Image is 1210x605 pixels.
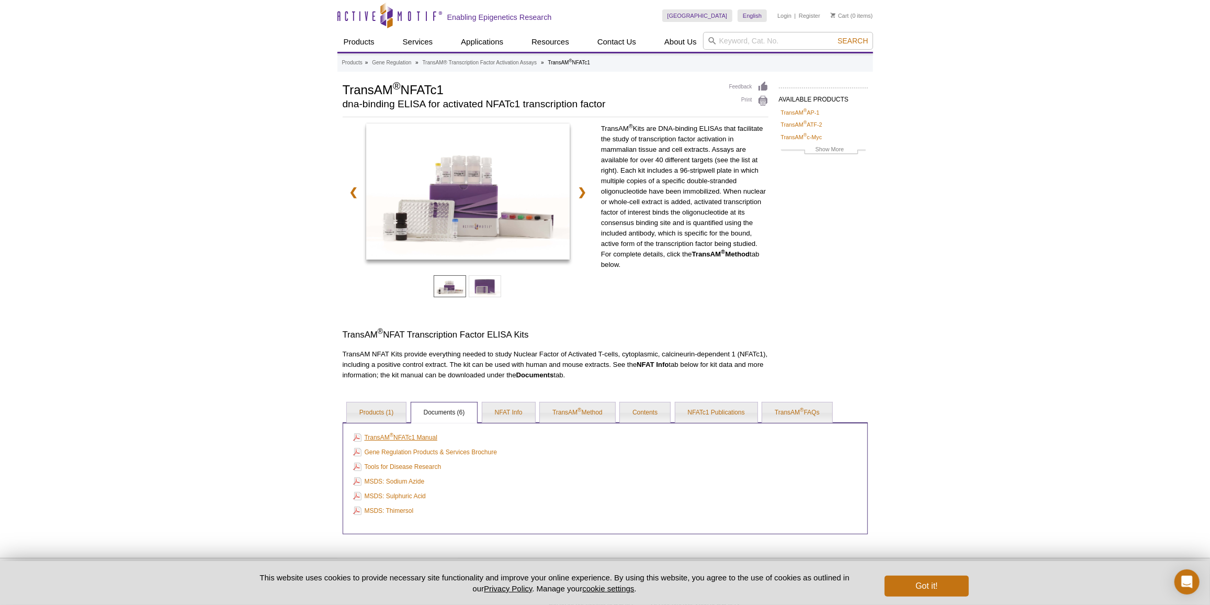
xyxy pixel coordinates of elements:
a: Gene Regulation Products & Services Brochure [353,446,497,458]
a: Gene Regulation [372,58,411,68]
sup: ® [578,407,581,413]
sup: ® [804,132,807,138]
strong: NFAT Info [637,361,669,368]
a: TransAM®NFATc1 Manual [353,432,437,443]
a: TransAM®ATF-2 [781,120,822,129]
a: NFATc1 Publications [675,402,757,423]
img: Your Cart [831,13,835,18]
a: English [738,9,767,22]
a: Applications [455,32,510,52]
a: TransAM®Method [540,402,615,423]
a: Login [777,12,791,19]
strong: Documents [516,371,554,379]
a: ❮ [343,180,365,204]
li: » [415,60,419,65]
h1: TransAM NFATc1 [343,81,719,97]
li: (0 items) [831,9,873,22]
h3: TransAM NFAT Transcription Factor ELISA Kits [343,329,768,341]
a: TransAM NFATc1 Kit [366,124,570,263]
a: Register [799,12,820,19]
p: TransAM Kits are DNA-binding ELISAs that facilitate the study of transcription factor activation ... [601,124,768,270]
sup: ® [800,407,804,413]
sup: ® [569,58,572,63]
a: About Us [658,32,703,52]
sup: ® [390,432,393,438]
sup: ® [721,249,725,255]
a: TransAM®c-Myc [781,132,822,142]
button: Search [834,36,871,46]
button: Got it! [885,576,968,597]
strong: TransAM Method [692,250,750,258]
h2: dna-binding ELISA for activated NFATc1 transcription factor [343,99,719,109]
sup: ® [804,108,807,113]
p: This website uses cookies to provide necessary site functionality and improve your online experie... [242,572,868,594]
a: NFAT Info [482,402,535,423]
a: Products [337,32,381,52]
a: Products [342,58,363,68]
h2: AVAILABLE PRODUCTS [779,87,868,106]
a: TransAM®AP-1 [781,108,820,117]
sup: ® [629,123,633,129]
sup: ® [393,80,401,92]
p: TransAM NFAT Kits provide everything needed to study Nuclear Factor of Activated T-cells, cytopla... [343,349,768,380]
a: Privacy Policy [484,584,532,593]
a: Cart [831,12,849,19]
div: Open Intercom Messenger [1174,569,1200,595]
a: Products (1) [347,402,406,423]
a: Services [397,32,439,52]
sup: ® [378,328,383,336]
a: Contact Us [591,32,642,52]
input: Keyword, Cat. No. [703,32,873,50]
a: MSDS: Sodium Azide [353,476,425,487]
span: Search [838,37,868,45]
li: | [795,9,796,22]
button: cookie settings [582,584,634,593]
a: [GEOGRAPHIC_DATA] [662,9,733,22]
a: TransAM®FAQs [762,402,832,423]
li: TransAM NFATc1 [548,60,590,65]
sup: ® [804,120,807,126]
a: MSDS: Sulphuric Acid [353,490,426,502]
a: ❯ [571,180,593,204]
li: » [541,60,544,65]
a: Show More [781,144,866,156]
a: Feedback [729,81,768,93]
img: Active Motif, [337,558,458,601]
a: TransAM® Transcription Factor Activation Assays [423,58,537,68]
img: TransAM NFATc1 Kit [366,124,570,260]
a: Contents [620,402,670,423]
a: Documents (6) [411,402,478,423]
a: MSDS: Thimersol [353,505,414,517]
li: » [365,60,368,65]
a: Print [729,95,768,107]
a: Resources [525,32,575,52]
a: Tools for Disease Research [353,461,442,473]
h2: Enabling Epigenetics Research [447,13,552,22]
